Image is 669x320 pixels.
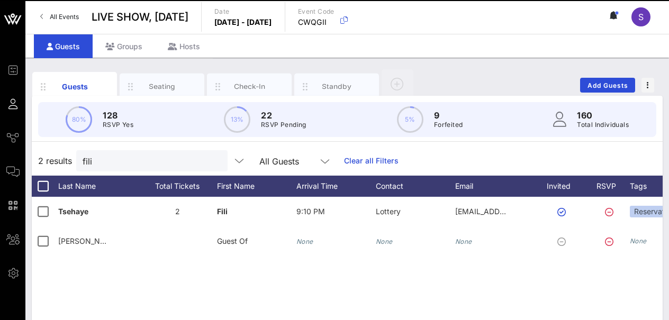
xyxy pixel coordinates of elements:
p: Total Individuals [577,120,629,130]
i: None [455,237,472,245]
div: First Name [217,176,296,197]
a: Clear all Filters [344,155,399,167]
span: S [638,12,644,22]
a: All Events [34,8,85,25]
span: 9:10 PM [296,207,325,216]
p: CWQGII [298,17,334,28]
span: 2 results [38,154,72,167]
p: RSVP Pending [261,120,306,130]
div: S [631,7,650,26]
p: 22 [261,109,306,122]
div: Groups [93,34,155,58]
div: Email [455,176,535,197]
i: None [376,237,393,245]
div: All Guests [253,150,338,171]
span: [EMAIL_ADDRESS][DOMAIN_NAME] [455,207,583,216]
p: RSVP Yes [103,120,133,130]
div: Contact [376,176,455,197]
div: Invited [535,176,593,197]
div: Standby [313,81,360,92]
i: None [296,237,313,245]
div: 2 [138,197,217,226]
span: Guest Of [217,236,248,245]
i: None [630,237,647,245]
span: All Events [50,13,79,21]
p: 128 [103,109,133,122]
div: Last Name [58,176,138,197]
span: Fili [217,207,228,216]
p: 160 [577,109,629,122]
p: [DATE] - [DATE] [214,17,272,28]
div: Guests [51,81,98,92]
div: Arrival Time [296,176,376,197]
button: Add Guests [580,78,635,93]
div: RSVP [593,176,630,197]
p: Forfeited [434,120,463,130]
span: [PERSON_NAME] [58,236,119,245]
p: 9 [434,109,463,122]
span: Tsehaye [58,207,88,216]
span: LIVE SHOW, [DATE] [92,9,188,25]
div: Check-In [226,81,273,92]
div: All Guests [259,157,299,166]
p: Date [214,6,272,17]
div: Total Tickets [138,176,217,197]
p: Event Code [298,6,334,17]
div: Hosts [155,34,213,58]
div: Seating [139,81,186,92]
span: Add Guests [587,81,629,89]
span: Lottery [376,207,401,216]
div: Guests [34,34,93,58]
